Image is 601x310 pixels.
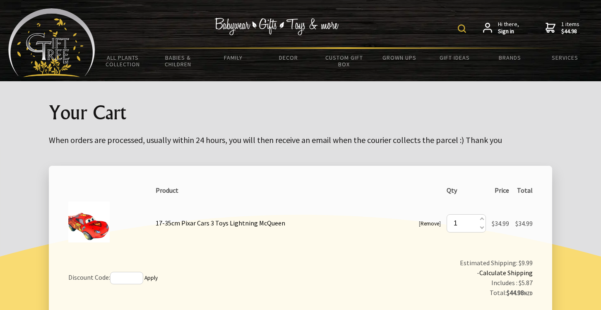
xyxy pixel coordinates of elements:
a: Gift Ideas [427,49,482,66]
a: Services [538,49,593,66]
a: Apply [144,274,158,281]
th: Total [512,182,536,198]
input: If you have a discount code, enter it here and press 'Apply'. [110,272,143,284]
img: product search [458,24,466,33]
strong: $44.98 [507,288,533,297]
a: Custom Gift Box [316,49,372,73]
a: Remove [421,220,439,227]
big: When orders are processed, usually within 24 hours, you will then receive an email when the couri... [49,135,502,145]
span: NZD [524,291,533,296]
small: [ ] [419,220,441,227]
th: Price [489,182,512,198]
a: 17-35cm Pixar Cars 3 Toys Lightning McQueen [156,219,285,227]
a: 1 items$44.98 [546,21,579,35]
h1: Your Cart [49,101,552,123]
th: Product [153,182,444,198]
strong: Sign in [498,28,519,35]
img: Babyware - Gifts - Toys and more... [8,8,95,77]
div: Total: [326,288,533,298]
img: Babywear - Gifts - Toys & more [214,18,339,35]
strong: $44.98 [561,28,579,35]
td: $34.99 [512,198,536,248]
a: Decor [261,49,317,66]
a: Brands [482,49,538,66]
a: Hi there,Sign in [483,21,519,35]
a: Grown Ups [372,49,427,66]
td: Discount Code: [65,255,323,301]
a: Babies & Children [151,49,206,73]
td: Estimated Shipping: $9.99 - [323,255,536,301]
th: Qty [444,182,489,198]
a: Family [206,49,261,66]
td: $34.99 [489,198,512,248]
a: All Plants Collection [95,49,151,73]
span: Hi there, [498,21,519,35]
div: Includes : $5.87 [326,278,533,288]
span: 1 items [561,20,579,35]
a: Calculate Shipping [479,269,533,277]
